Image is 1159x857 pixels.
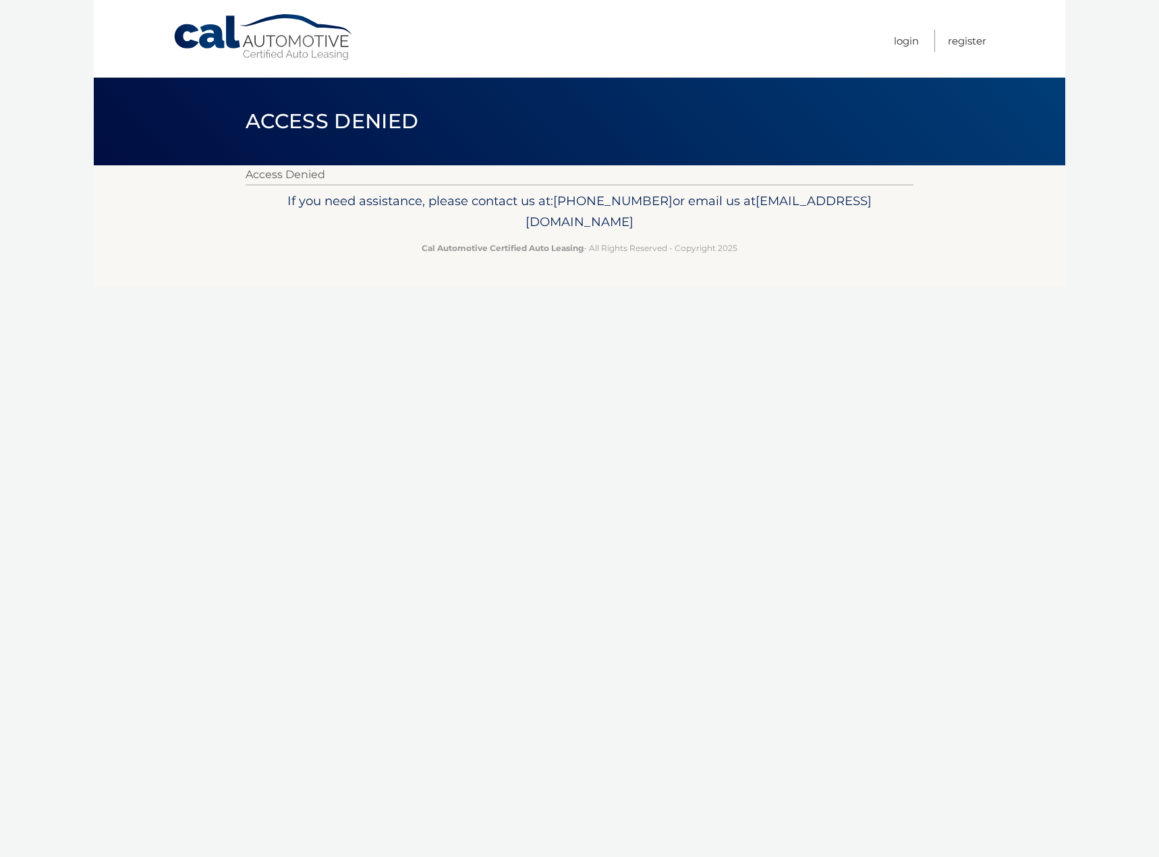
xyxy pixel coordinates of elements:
a: Login [894,30,919,52]
span: [PHONE_NUMBER] [553,193,673,209]
a: Cal Automotive [173,13,355,61]
span: Access Denied [246,109,418,134]
p: Access Denied [246,165,913,184]
a: Register [948,30,986,52]
strong: Cal Automotive Certified Auto Leasing [422,243,584,253]
p: - All Rights Reserved - Copyright 2025 [254,241,905,255]
p: If you need assistance, please contact us at: or email us at [254,190,905,233]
